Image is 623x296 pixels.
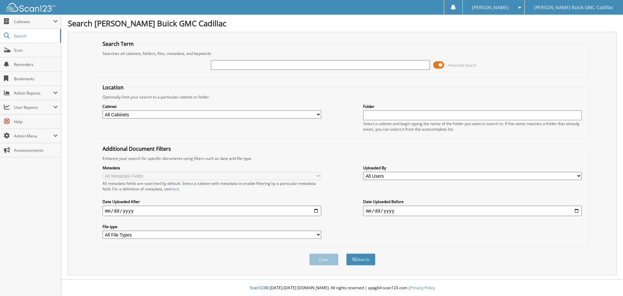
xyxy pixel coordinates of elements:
[103,165,321,171] label: Metadata
[534,6,614,9] span: [PERSON_NAME] Buick GMC Cadillac
[99,84,127,91] legend: Location
[14,76,58,82] span: Bookmarks
[346,253,375,265] button: Search
[363,104,582,109] label: Folder
[14,133,53,139] span: Admin Menu
[363,165,582,171] label: Uploaded By
[14,105,53,110] span: User Reports
[14,148,58,153] span: Announcements
[99,40,137,47] legend: Search Term
[14,119,58,124] span: Help
[103,181,321,192] div: All metadata fields are searched by default. Select a cabinet with metadata to enable filtering b...
[99,51,585,56] div: Searches all cabinets, folders, files, metadata, and keywords
[14,33,57,39] span: Search
[14,19,53,24] span: Cabinets
[448,63,477,68] span: Advanced Search
[99,156,585,161] div: Enhance your search for specific documents using filters such as date and file type.
[309,253,338,265] button: Clear
[103,224,321,229] label: File type
[99,145,174,152] legend: Additional Document Filters
[14,62,58,67] span: Reminders
[103,206,321,216] input: start
[171,186,179,192] a: here
[591,265,623,296] iframe: Chat Widget
[68,18,617,29] h1: Search [PERSON_NAME] Buick GMC Cadillac
[103,199,321,204] label: Date Uploaded After
[14,47,58,53] span: Scan
[250,285,265,290] span: Scan123
[61,280,623,296] div: © [DATE]-[DATE] [DOMAIN_NAME]. All rights reserved | appg04-scan123-com |
[99,94,585,100] div: Optionally limit your search to a particular cabinet or folder
[410,285,435,290] a: Privacy Policy
[6,3,55,12] img: scan123-logo-white.svg
[363,206,582,216] input: end
[14,90,53,96] span: Admin Reports
[103,104,321,109] label: Cabinet
[363,121,582,132] div: Select a cabinet and begin typing the name of the folder you want to search in. If the name match...
[472,6,508,9] span: [PERSON_NAME]
[363,199,582,204] label: Date Uploaded Before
